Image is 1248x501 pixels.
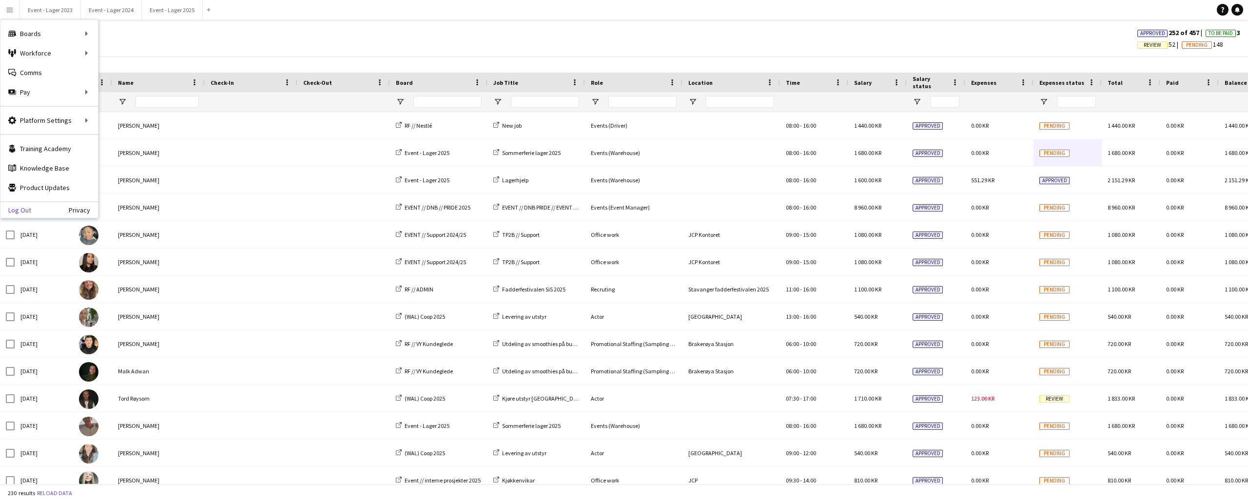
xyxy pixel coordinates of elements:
span: Lagerhjelp [502,176,528,184]
span: Pending [1039,204,1070,212]
button: Open Filter Menu [591,97,600,106]
span: 0.00 KR [1166,286,1184,293]
span: Time [786,79,800,86]
span: 15:00 [803,258,816,266]
button: Event - Lager 2025 [142,0,203,19]
button: Reload data [35,488,74,499]
span: 0.00 KR [971,449,989,457]
div: Actor [585,303,682,330]
span: 16:00 [803,313,816,320]
span: - [800,204,802,211]
span: Pending [1186,42,1208,48]
span: Approved [913,368,943,375]
a: RF // VY Kundeglede [396,340,453,347]
a: (WAL) Coop 2025 [396,395,445,402]
button: Open Filter Menu [1039,97,1048,106]
span: RF // Nestlé [405,122,432,129]
button: Open Filter Menu [493,97,502,106]
a: EVENT // Support 2024/25 [396,258,466,266]
span: Expenses [971,79,996,86]
span: - [800,367,802,375]
div: [DATE] [15,303,73,330]
span: Levering av utstyr [502,313,546,320]
span: - [800,149,802,156]
span: TP2B // Support [502,258,540,266]
div: Tord Røysom [112,385,205,412]
span: 2 151.29 KR [1108,176,1135,184]
span: Fadderfestivalen SiS 2025 [502,286,565,293]
span: Approved [913,122,943,130]
span: 06:00 [786,340,799,347]
div: Pay [0,82,98,102]
div: Office work [585,221,682,248]
img: Dagny Torsnes Kaland [79,280,98,300]
span: 08:00 [786,149,799,156]
span: 17:00 [803,395,816,402]
span: - [800,340,802,347]
span: 1 680.00 KR [854,422,881,429]
span: Pending [1039,341,1070,348]
span: 1 680.00 KR [1108,422,1135,429]
span: Pending [1039,286,1070,293]
span: - [800,231,802,238]
span: 0.00 KR [1166,395,1184,402]
span: 0.00 KR [971,340,989,347]
img: Malk Adwan [79,362,98,382]
span: Approved [1140,30,1165,37]
span: Utdeling av smoothies på buss for tog [502,340,593,347]
span: 1 100.00 KR [854,286,881,293]
span: Approved [913,423,943,430]
div: [DATE] [15,358,73,385]
span: Levering av utstyr [502,449,546,457]
div: [PERSON_NAME] [112,330,205,357]
span: 1 440.00 KR [1108,122,1135,129]
div: [GEOGRAPHIC_DATA] [682,303,780,330]
a: Utdeling av smoothies på buss for tog [493,367,593,375]
div: JCP [682,467,780,494]
div: Promotional Staffing (Sampling Staff) [585,358,682,385]
button: Open Filter Menu [688,97,697,106]
span: Expenses status [1039,79,1084,86]
div: Events (Event Manager) [585,194,682,221]
a: Comms [0,63,98,82]
span: Sommerferie lager 2025 [502,149,561,156]
span: 16:00 [803,286,816,293]
img: Hedda Emanuelsen [79,308,98,327]
div: [PERSON_NAME] [112,249,205,275]
button: Open Filter Menu [118,97,127,106]
a: Event - Lager 2025 [396,422,449,429]
div: Events (Driver) [585,112,682,139]
a: (WAL) Coop 2025 [396,449,445,457]
a: Privacy [69,206,98,214]
span: Check-Out [303,79,332,86]
span: Paid [1166,79,1179,86]
img: Kateryna Kuzmenko [79,471,98,491]
input: Expenses status Filter Input [1057,96,1096,108]
span: Pending [1039,259,1070,266]
span: Review [1144,42,1161,48]
span: 1 100.00 KR [1108,286,1135,293]
span: Approved [913,150,943,157]
div: [PERSON_NAME] [112,303,205,330]
span: 1 600.00 KR [854,176,881,184]
span: Role [591,79,603,86]
span: 720.00 KR [1225,340,1248,347]
div: Office work [585,249,682,275]
span: Sommerferie lager 2025 [502,422,561,429]
span: Event - Lager 2025 [405,422,449,429]
span: 0.00 KR [971,258,989,266]
div: [GEOGRAPHIC_DATA] [682,440,780,466]
span: 540.00 KR [1225,313,1248,320]
div: [PERSON_NAME] [112,412,205,439]
span: 0.00 KR [1166,367,1184,375]
span: 720.00 KR [854,367,877,375]
span: 0.00 KR [971,122,989,129]
span: TP2B // Support [502,231,540,238]
span: 720.00 KR [1225,367,1248,375]
a: Sommerferie lager 2025 [493,149,561,156]
div: Platform Settings [0,111,98,130]
span: 07:30 [786,395,799,402]
span: 09:00 [786,258,799,266]
span: Pending [1039,313,1070,321]
a: Levering av utstyr [493,313,546,320]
